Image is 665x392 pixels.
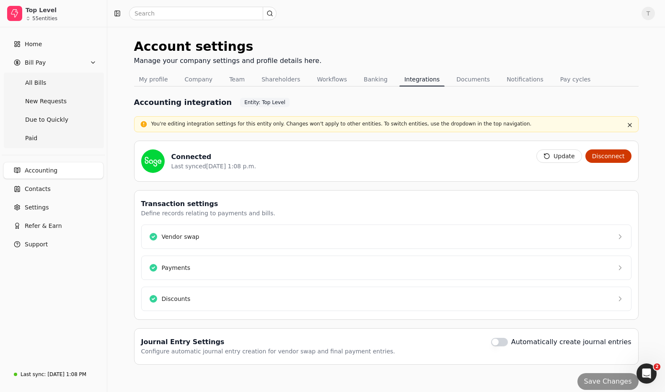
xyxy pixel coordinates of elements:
button: Disconnect [585,149,631,163]
div: Transaction settings [141,199,275,209]
div: Discounts [162,295,191,303]
h1: Accounting integration [134,97,232,108]
button: Discounts [141,287,631,311]
a: Paid [5,130,102,146]
div: [DATE] 1:08 PM [47,371,86,378]
div: Top Level [26,6,100,14]
span: Due to Quickly [25,115,68,124]
button: Integrations [399,73,445,86]
button: T [642,7,655,20]
button: Team [224,73,250,86]
a: All Bills [5,74,102,91]
span: Bill Pay [25,58,46,67]
span: Paid [25,134,37,143]
button: Workflows [312,73,352,86]
button: Vendor swap [141,225,631,249]
a: Accounting [3,162,104,179]
div: Vendor swap [162,233,199,241]
input: Search [129,7,277,20]
span: New Requests [25,97,67,106]
span: Home [25,40,42,49]
span: All Bills [25,78,46,87]
label: Automatically create journal entries [511,337,631,347]
a: Home [3,36,104,52]
p: You're editing integration settings for this entity only. Changes won't apply to other entities. ... [151,120,621,128]
button: Company [180,73,218,86]
button: Refer & Earn [3,217,104,234]
div: Last sync: [21,371,46,378]
button: Support [3,236,104,253]
button: Pay cycles [555,73,596,86]
a: New Requests [5,93,102,110]
div: Payments [162,264,191,272]
span: Entity: Top Level [244,99,285,106]
div: Last synced [DATE] 1:08 p.m. [171,162,256,171]
span: 2 [654,363,660,370]
div: 55 entities [32,16,57,21]
span: Settings [25,203,49,212]
nav: Tabs [134,73,639,86]
a: Last sync:[DATE] 1:08 PM [3,367,104,382]
button: My profile [134,73,173,86]
div: Account settings [134,37,322,56]
button: Bill Pay [3,54,104,71]
span: Contacts [25,185,51,193]
button: Documents [451,73,495,86]
div: Define records relating to payments and bills. [141,209,275,218]
button: Banking [359,73,393,86]
span: Accounting [25,166,57,175]
span: Refer & Earn [25,222,62,230]
button: Update [536,149,582,163]
button: Payments [141,256,631,280]
div: Connected [171,152,256,162]
button: Automatically create journal entries [491,338,508,346]
a: Contacts [3,180,104,197]
button: Notifications [502,73,549,86]
a: Settings [3,199,104,216]
span: Support [25,240,48,249]
iframe: Intercom live chat [637,363,657,384]
a: Due to Quickly [5,111,102,128]
div: Journal Entry Settings [141,337,395,347]
div: Manage your company settings and profile details here. [134,56,322,66]
button: Shareholders [256,73,305,86]
div: Configure automatic journal entry creation for vendor swap and final payment entries. [141,347,395,356]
